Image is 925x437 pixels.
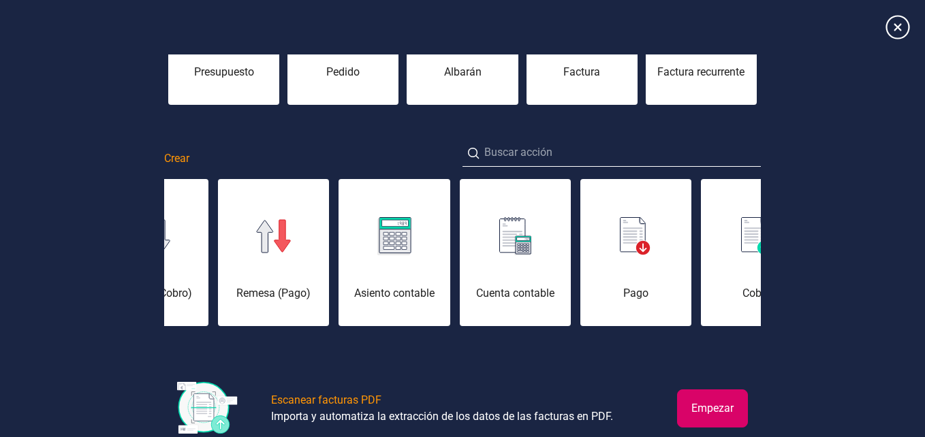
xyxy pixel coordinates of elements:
[168,64,279,80] div: Presupuesto
[620,217,651,255] img: img-pago.svg
[287,64,398,80] div: Pedido
[462,139,761,167] input: Buscar acción
[527,64,638,80] div: Factura
[499,217,531,255] img: img-cuenta-contable.svg
[256,219,292,253] img: img-remesa-pago.svg
[580,285,691,302] div: Pago
[407,64,518,80] div: Albarán
[164,150,189,167] span: Crear
[701,285,812,302] div: Cobro
[339,285,450,302] div: Asiento contable
[271,392,381,408] div: Escanear facturas PDF
[218,285,329,302] div: Remesa (Pago)
[646,64,757,80] div: Factura recurrente
[377,217,411,255] img: img-asiento-contable.svg
[460,285,571,302] div: Cuenta contable
[177,382,238,435] img: img-escanear-facturas-pdf.svg
[741,217,772,255] img: img-cobro.svg
[677,389,748,427] button: Empezar
[271,408,613,425] div: Importa y automatiza la extracción de los datos de las facturas en PDF.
